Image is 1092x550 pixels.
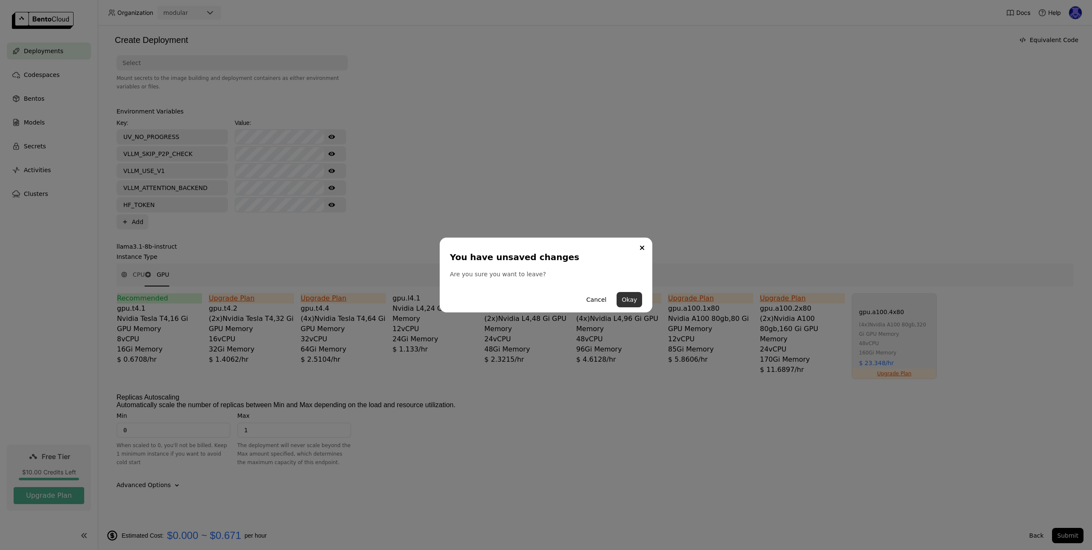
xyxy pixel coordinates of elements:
div: You have unsaved changes [450,251,639,263]
button: Okay [617,292,642,307]
button: Cancel [581,292,611,307]
button: Close [637,243,647,253]
div: Are you sure you want to leave? [450,270,642,278]
div: dialog [440,238,652,312]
